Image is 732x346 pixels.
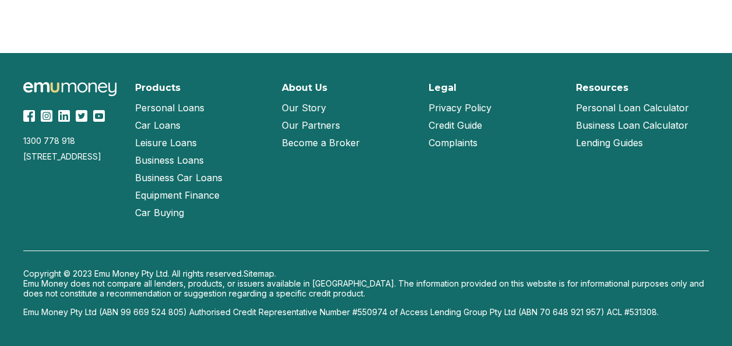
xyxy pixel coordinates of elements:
[429,82,457,93] h2: Legal
[135,151,203,169] a: Business Loans
[23,82,116,97] img: Emu Money
[41,110,52,122] img: Instagram
[135,82,180,93] h2: Products
[576,99,689,116] a: Personal Loan Calculator
[93,110,105,122] img: YouTube
[429,99,491,116] a: Privacy Policy
[23,269,709,278] p: Copyright © 2023 Emu Money Pty Ltd. All rights reserved.
[429,134,478,151] a: Complaints
[576,116,688,134] a: Business Loan Calculator
[576,82,628,93] h2: Resources
[282,82,327,93] h2: About Us
[23,307,709,317] p: Emu Money Pty Ltd (ABN 99 669 524 805) Authorised Credit Representative Number #550974 of Access ...
[23,110,35,122] img: Facebook
[135,99,204,116] a: Personal Loans
[243,269,276,278] a: Sitemap.
[135,204,183,221] a: Car Buying
[429,116,482,134] a: Credit Guide
[23,151,121,161] div: [STREET_ADDRESS]
[135,169,222,186] a: Business Car Loans
[135,116,180,134] a: Car Loans
[282,134,360,151] a: Become a Broker
[282,99,326,116] a: Our Story
[576,134,643,151] a: Lending Guides
[58,110,70,122] img: LinkedIn
[282,116,340,134] a: Our Partners
[23,278,709,298] p: Emu Money does not compare all lenders, products, or issuers available in [GEOGRAPHIC_DATA]. The ...
[135,134,196,151] a: Leisure Loans
[76,110,87,122] img: Twitter
[23,136,121,146] div: 1300 778 918
[135,186,219,204] a: Equipment Finance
